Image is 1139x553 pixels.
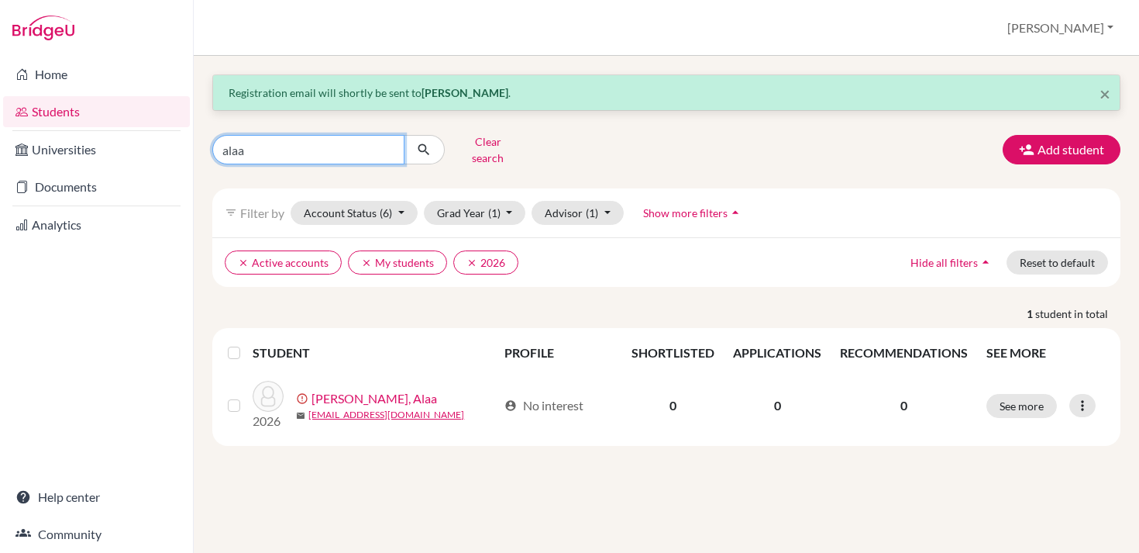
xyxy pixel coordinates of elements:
[1035,306,1120,322] span: student in total
[311,389,437,408] a: [PERSON_NAME], Alaa
[3,96,190,127] a: Students
[897,251,1007,275] button: Hide all filtersarrow_drop_up
[229,85,1104,101] p: Registration email will shortly be sent to .
[422,86,508,99] strong: [PERSON_NAME]
[253,381,284,412] img: Rafik, Alaa
[986,394,1057,418] button: See more
[380,206,392,219] span: (6)
[240,206,284,220] span: Filter by
[466,257,477,268] i: clear
[977,334,1114,372] th: SEE MORE
[3,482,190,513] a: Help center
[3,134,190,165] a: Universities
[212,135,404,164] input: Find student by name...
[728,205,743,220] i: arrow_drop_up
[424,201,526,225] button: Grad Year(1)
[3,209,190,240] a: Analytics
[3,59,190,90] a: Home
[225,251,342,275] button: clearActive accounts
[225,206,237,219] i: filter_list
[238,257,249,268] i: clear
[532,201,624,225] button: Advisor(1)
[978,254,993,270] i: arrow_drop_up
[622,372,724,440] td: 0
[1003,135,1120,164] button: Add student
[291,201,418,225] button: Account Status(6)
[348,251,447,275] button: clearMy students
[504,399,517,412] span: account_circle
[488,206,501,219] span: (1)
[361,257,372,268] i: clear
[253,412,284,430] p: 2026
[1099,82,1110,105] span: ×
[1099,85,1110,103] button: Close
[724,334,831,372] th: APPLICATIONS
[3,519,190,550] a: Community
[586,206,598,219] span: (1)
[504,396,583,415] div: No interest
[724,372,831,440] td: 0
[840,396,968,415] p: 0
[1007,251,1108,275] button: Reset to default
[296,411,305,420] span: mail
[3,171,190,202] a: Documents
[445,130,531,170] button: Clear search
[308,408,464,422] a: [EMAIL_ADDRESS][DOMAIN_NAME]
[12,16,74,40] img: Bridge-U
[910,256,978,269] span: Hide all filters
[831,334,977,372] th: RECOMMENDATIONS
[253,334,494,372] th: STUDENT
[622,334,724,372] th: SHORTLISTED
[296,392,311,405] span: error_outline
[643,206,728,219] span: Show more filters
[1027,306,1035,322] strong: 1
[453,251,518,275] button: clear2026
[1000,13,1120,43] button: [PERSON_NAME]
[495,334,623,372] th: PROFILE
[630,201,756,225] button: Show more filtersarrow_drop_up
